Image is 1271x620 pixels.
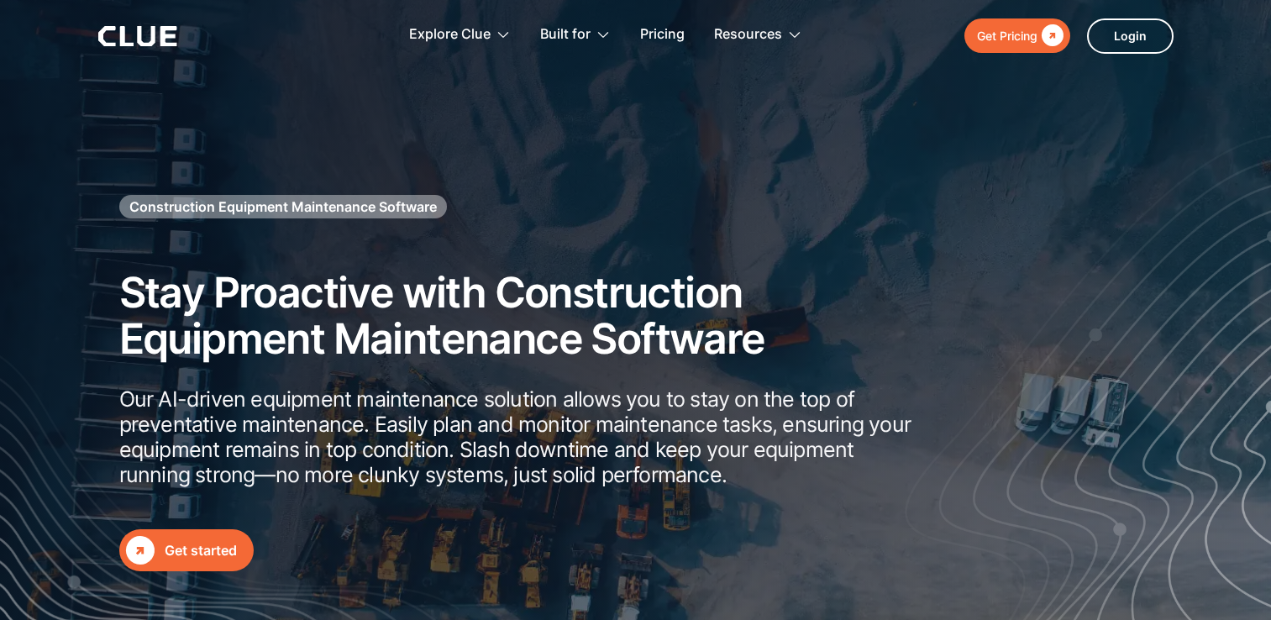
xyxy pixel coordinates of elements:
div: Built for [540,8,591,61]
h1: Construction Equipment Maintenance Software [129,197,437,216]
div: Explore Clue [409,8,491,61]
div: Explore Clue [409,8,511,61]
div:  [126,536,155,565]
div:  [1037,25,1064,46]
div: Built for [540,8,611,61]
div: Resources [714,8,802,61]
div: Resources [714,8,782,61]
h2: Stay Proactive with Construction Equipment Maintenance Software [119,270,917,362]
p: Our AI-driven equipment maintenance solution allows you to stay on the top of preventative mainte... [119,386,917,487]
div: Get Pricing [977,25,1037,46]
a: Get started [119,529,254,571]
a: Pricing [640,8,685,61]
a: Get Pricing [964,18,1070,53]
div: Get started [165,540,237,561]
a: Login [1087,18,1174,54]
